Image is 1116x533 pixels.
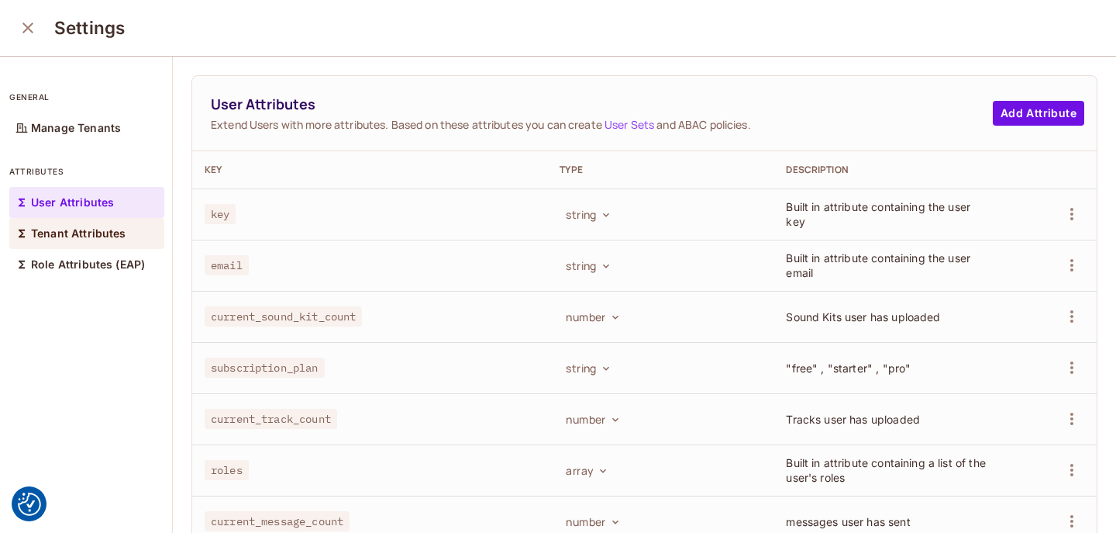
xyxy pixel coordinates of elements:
[205,409,337,429] span: current_track_count
[205,460,249,480] span: roles
[31,227,126,240] p: Tenant Attributes
[786,362,911,375] span: "free" , "starter" , "pro"
[993,101,1084,126] button: Add Attribute
[31,122,121,134] p: Manage Tenants
[786,515,910,528] span: messages user has sent
[205,204,236,224] span: key
[205,358,325,378] span: subscription_plan
[31,196,114,209] p: User Attributes
[786,200,970,228] span: Built in attribute containing the user key
[9,91,164,103] p: general
[560,164,761,176] div: Type
[12,12,43,43] button: close
[786,456,985,484] span: Built in attribute containing a list of the user's roles
[205,511,350,531] span: current_message_count
[18,493,41,516] button: Consent Preferences
[18,493,41,516] img: Revisit consent button
[54,17,125,39] h3: Settings
[786,164,987,176] div: Description
[560,458,612,483] button: array
[205,306,362,327] span: current_sound_kit_count
[205,255,249,275] span: email
[560,304,624,329] button: number
[560,253,615,278] button: string
[786,310,940,324] span: Sound Kits user has uploaded
[786,413,920,426] span: Tracks user has uploaded
[786,251,970,279] span: Built in attribute containing the user email
[560,407,624,431] button: number
[205,164,535,176] div: Key
[560,202,615,227] button: string
[604,117,654,132] a: User Sets
[31,258,145,271] p: Role Attributes (EAP)
[560,355,615,380] button: string
[211,117,993,132] span: Extend Users with more attributes. Based on these attributes you can create and ABAC policies.
[211,95,993,114] span: User Attributes
[9,165,164,178] p: attributes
